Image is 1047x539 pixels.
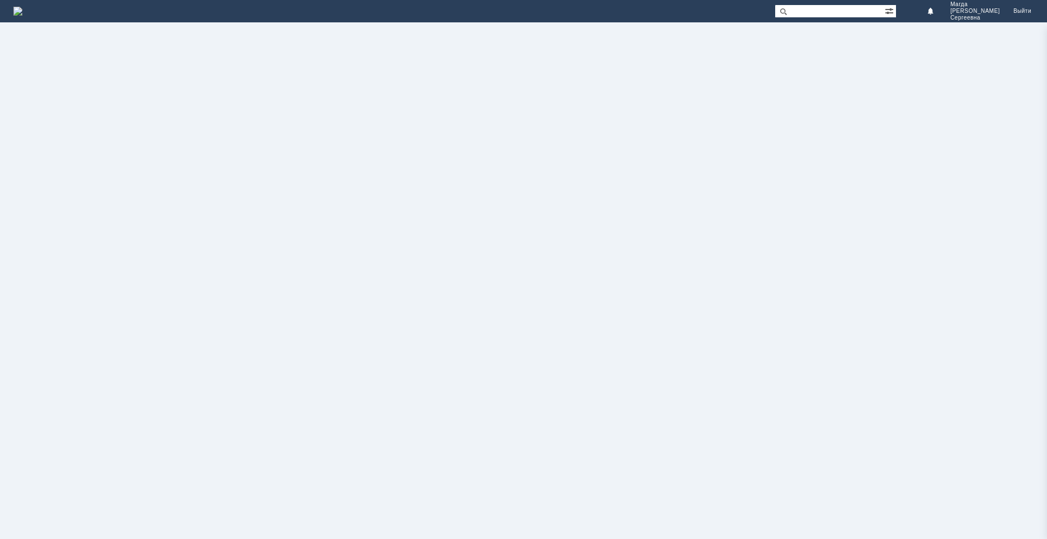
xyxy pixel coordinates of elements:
[13,7,22,16] img: logo
[885,5,896,16] span: Расширенный поиск
[950,8,1000,15] span: [PERSON_NAME]
[950,1,1000,8] span: Магда
[950,15,1000,21] span: Сергеевна
[13,7,22,16] a: Перейти на домашнюю страницу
